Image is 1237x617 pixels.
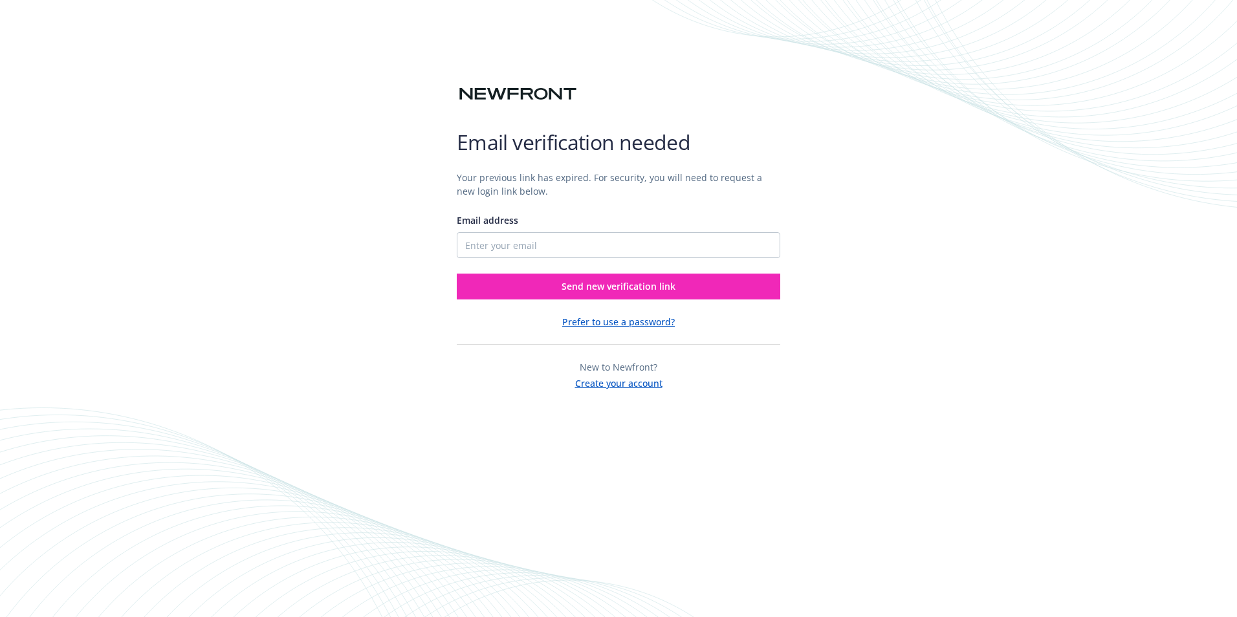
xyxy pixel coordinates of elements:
button: Send new verification link [457,274,780,299]
h1: Email verification needed [457,129,780,155]
img: Newfront logo [457,83,579,105]
span: Send new verification link [562,280,675,292]
button: Prefer to use a password? [562,315,675,329]
p: Your previous link has expired. For security, you will need to request a new login link below. [457,171,780,198]
input: Enter your email [457,232,780,258]
span: New to Newfront? [580,361,657,373]
button: Create your account [575,374,662,390]
span: Email address [457,214,518,226]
